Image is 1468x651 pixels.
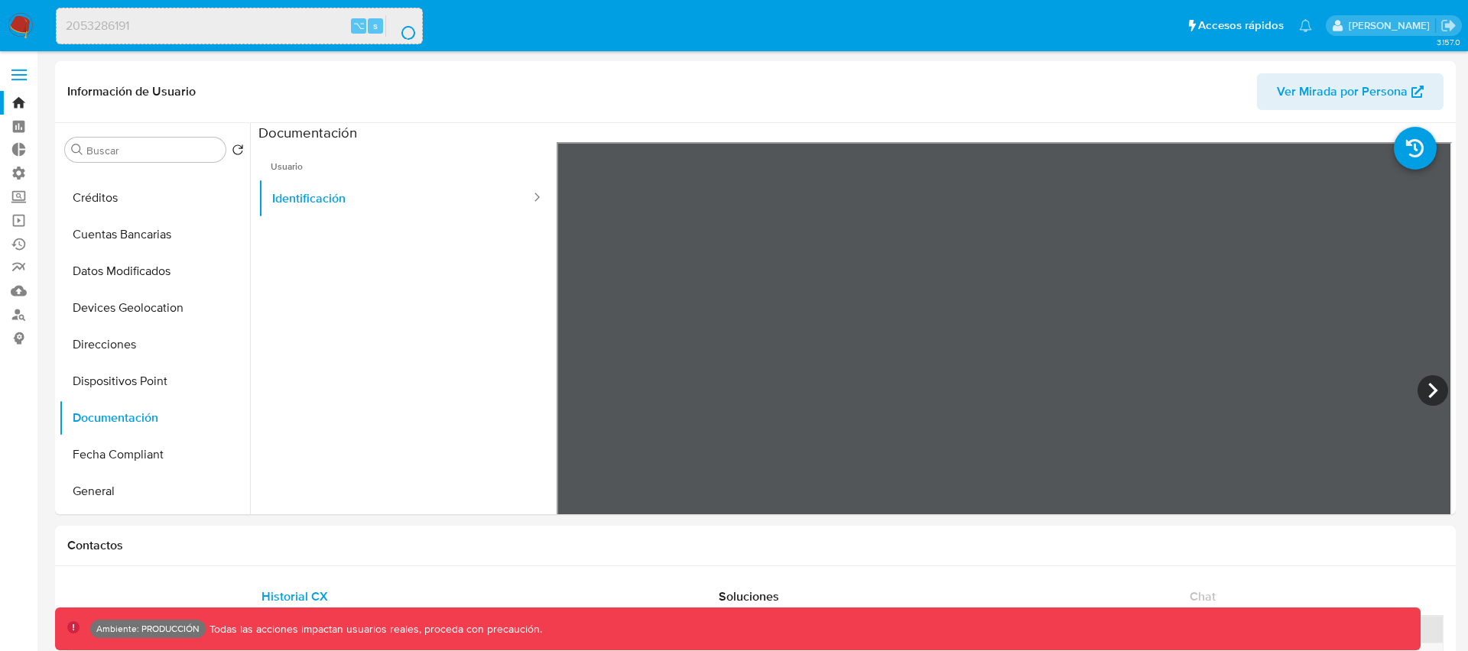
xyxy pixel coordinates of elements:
[86,144,219,157] input: Buscar
[206,622,542,636] p: Todas las acciones impactan usuarios reales, proceda con precaución.
[719,588,779,605] span: Soluciones
[261,588,328,605] span: Historial CX
[1349,18,1435,33] p: nicolas.tolosa@mercadolibre.com
[59,436,250,473] button: Fecha Compliant
[1440,18,1457,34] a: Salir
[1299,19,1312,32] a: Notificaciones
[59,510,250,546] button: Historial Casos
[59,216,250,253] button: Cuentas Bancarias
[353,18,365,33] span: ⌥
[71,144,83,156] button: Buscar
[67,538,1444,553] h1: Contactos
[1257,73,1444,110] button: Ver Mirada por Persona
[59,290,250,326] button: Devices Geolocation
[96,626,200,632] p: Ambiente: PRODUCCIÓN
[59,400,250,436] button: Documentación
[59,180,250,216] button: Créditos
[67,84,196,99] h1: Información de Usuario
[59,326,250,363] button: Direcciones
[385,15,417,37] button: search-icon
[1198,18,1284,34] span: Accesos rápidos
[59,363,250,400] button: Dispositivos Point
[373,18,378,33] span: s
[232,144,244,160] button: Volver al orden por defecto
[1190,588,1216,605] span: Chat
[1277,73,1408,110] span: Ver Mirada por Persona
[59,473,250,510] button: General
[59,253,250,290] button: Datos Modificados
[57,16,422,36] input: Buscar usuario o caso...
